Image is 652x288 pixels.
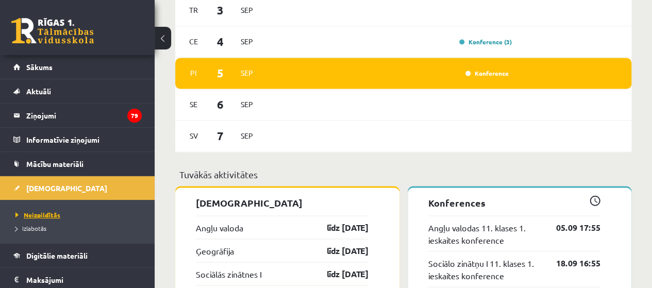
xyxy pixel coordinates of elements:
[196,221,243,233] a: Angļu valoda
[26,62,53,72] span: Sākums
[205,33,237,50] span: 4
[13,104,142,127] a: Ziņojumi79
[205,64,237,81] span: 5
[15,224,144,233] a: Izlabotās
[205,96,237,113] span: 6
[11,18,94,44] a: Rīgas 1. Tālmācības vidusskola
[205,2,237,19] span: 3
[428,221,541,246] a: Angļu valodas 11. klases 1. ieskaites konference
[196,195,369,209] p: [DEMOGRAPHIC_DATA]
[541,221,600,233] a: 05.09 17:55
[236,96,258,112] span: Sep
[179,167,627,181] p: Tuvākās aktivitātes
[183,65,205,81] span: Pi
[309,221,369,233] a: līdz [DATE]
[26,87,51,96] span: Aktuāli
[183,128,205,144] span: Sv
[26,104,142,127] legend: Ziņojumi
[428,257,541,281] a: Sociālo zinātņu I 11. klases 1. ieskaites konference
[26,251,88,260] span: Digitālie materiāli
[183,33,205,49] span: Ce
[541,257,600,269] a: 18.09 16:55
[183,2,205,18] span: Tr
[196,244,234,257] a: Ģeogrāfija
[13,152,142,176] a: Mācību materiāli
[183,96,205,112] span: Se
[205,127,237,144] span: 7
[236,2,258,18] span: Sep
[15,211,60,219] span: Neizpildītās
[26,128,142,151] legend: Informatīvie ziņojumi
[15,210,144,219] a: Neizpildītās
[13,128,142,151] a: Informatīvie ziņojumi
[465,69,509,77] a: Konference
[13,55,142,79] a: Sākums
[309,244,369,257] a: līdz [DATE]
[428,195,601,209] p: Konferences
[459,38,512,46] a: Konference (3)
[196,267,261,280] a: Sociālās zinātnes I
[13,176,142,200] a: [DEMOGRAPHIC_DATA]
[236,65,258,81] span: Sep
[236,128,258,144] span: Sep
[15,224,46,232] span: Izlabotās
[127,109,142,123] i: 79
[236,33,258,49] span: Sep
[309,267,369,280] a: līdz [DATE]
[13,244,142,267] a: Digitālie materiāli
[26,159,83,168] span: Mācību materiāli
[26,183,107,193] span: [DEMOGRAPHIC_DATA]
[13,79,142,103] a: Aktuāli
